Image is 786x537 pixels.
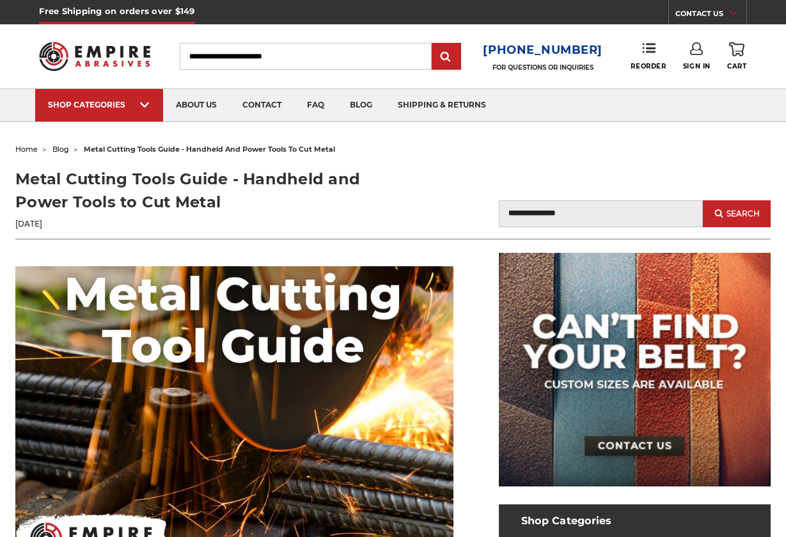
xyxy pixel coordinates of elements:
[15,145,38,154] a: home
[39,35,150,78] img: Empire Abrasives
[631,62,666,70] span: Reorder
[84,145,335,154] span: metal cutting tools guide - handheld and power tools to cut metal
[163,89,230,122] a: about us
[703,200,771,227] button: Search
[683,62,711,70] span: Sign In
[52,145,69,154] a: blog
[727,209,760,218] span: Search
[483,63,602,72] p: FOR QUESTIONS OR INQUIRIES
[434,44,459,70] input: Submit
[48,100,150,109] div: SHOP CATEGORIES
[483,41,602,60] a: [PHONE_NUMBER]
[727,62,746,70] span: Cart
[675,6,746,24] a: CONTACT US
[294,89,337,122] a: faq
[499,253,771,486] img: promo banner for custom belts.
[631,42,666,70] a: Reorder
[15,218,384,230] p: [DATE]
[385,89,499,122] a: shipping & returns
[727,42,746,70] a: Cart
[15,168,384,214] h1: Metal Cutting Tools Guide - Handheld and Power Tools to Cut Metal
[337,89,385,122] a: blog
[230,89,294,122] a: contact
